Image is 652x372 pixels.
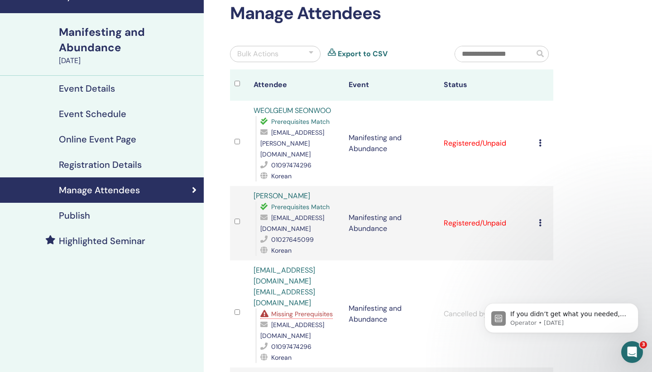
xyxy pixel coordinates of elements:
span: Missing Prerequisites [271,310,333,318]
h2: Manage Attendees [230,3,553,24]
a: [EMAIL_ADDRESS][DOMAIN_NAME] [EMAIL_ADDRESS][DOMAIN_NAME] [254,265,315,308]
h4: Event Details [59,83,115,94]
span: Prerequisites Match [271,117,330,126]
h4: Online Event Page [59,134,136,145]
a: Manifesting and Abundance[DATE] [53,24,204,66]
span: [EMAIL_ADDRESS][DOMAIN_NAME] [260,214,324,233]
span: 01027645099 [271,235,314,244]
div: [DATE] [59,55,198,66]
span: 01097474296 [271,343,312,351]
td: Manifesting and Abundance [344,260,439,367]
td: Manifesting and Abundance [344,101,439,186]
span: Prerequisites Match [271,203,330,211]
h4: Event Schedule [59,108,126,119]
h4: Highlighted Seminar [59,235,145,246]
span: Korean [271,353,292,362]
span: Korean [271,246,292,255]
th: Attendee [249,69,344,101]
h4: Manage Attendees [59,185,140,196]
h4: Publish [59,210,90,221]
span: [EMAIL_ADDRESS][PERSON_NAME][DOMAIN_NAME] [260,128,324,158]
a: WEOLGEUM SEONWOO [254,106,331,115]
span: 3 [640,341,647,348]
h4: Registration Details [59,159,142,170]
span: Korean [271,172,292,180]
iframe: Intercom notifications message [471,284,652,348]
a: Export to CSV [338,49,388,59]
div: Bulk Actions [237,49,278,59]
th: Event [344,69,439,101]
span: 01097474296 [271,161,312,169]
div: Manifesting and Abundance [59,24,198,55]
iframe: Intercom live chat [621,341,643,363]
a: [PERSON_NAME] [254,191,310,201]
span: [EMAIL_ADDRESS][DOMAIN_NAME] [260,321,324,340]
td: Manifesting and Abundance [344,186,439,260]
th: Status [439,69,534,101]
